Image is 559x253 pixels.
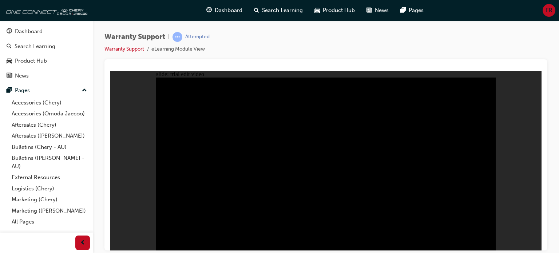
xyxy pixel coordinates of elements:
span: car-icon [314,6,320,15]
a: Search Learning [3,40,90,53]
span: Pages [409,6,424,15]
a: pages-iconPages [395,3,429,18]
span: news-icon [366,6,372,15]
a: Accessories (Omoda Jaecoo) [9,108,90,119]
div: News [15,72,29,80]
span: search-icon [254,6,259,15]
a: Dashboard [3,25,90,38]
span: FR [546,6,552,15]
a: Bulletins ([PERSON_NAME] - AU) [9,153,90,172]
a: Aftersales (Chery) [9,119,90,131]
button: DashboardSearch LearningProduct HubNews [3,23,90,84]
div: Search Learning [15,42,55,51]
a: guage-iconDashboard [201,3,248,18]
button: Pages [3,84,90,97]
a: Logistics (Chery) [9,183,90,194]
span: car-icon [7,58,12,64]
span: Warranty Support [104,33,165,41]
span: Search Learning [262,6,303,15]
a: Warranty Support [104,46,144,52]
div: Product Hub [15,57,47,65]
span: learningRecordVerb_ATTEMPT-icon [173,32,182,42]
div: Dashboard [15,27,43,36]
a: Product Hub [3,54,90,68]
a: search-iconSearch Learning [248,3,309,18]
span: | [168,33,170,41]
a: news-iconNews [361,3,395,18]
a: Marketing ([PERSON_NAME]) [9,205,90,217]
a: Accessories (Chery) [9,97,90,108]
span: up-icon [82,86,87,95]
button: FR [543,4,555,17]
span: news-icon [7,73,12,79]
span: Product Hub [323,6,355,15]
span: Dashboard [215,6,242,15]
a: Marketing (Chery) [9,194,90,205]
a: Aftersales ([PERSON_NAME]) [9,130,90,142]
span: News [375,6,389,15]
span: guage-icon [206,6,212,15]
a: Bulletins (Chery - AU) [9,142,90,153]
a: All Pages [9,216,90,228]
div: Pages [15,86,30,95]
div: Attempted [185,33,210,40]
span: pages-icon [400,6,406,15]
a: External Resources [9,172,90,183]
span: search-icon [7,43,12,50]
span: prev-icon [80,238,86,248]
span: pages-icon [7,87,12,94]
span: guage-icon [7,28,12,35]
li: eLearning Module View [151,45,205,54]
a: News [3,69,90,83]
a: car-iconProduct Hub [309,3,361,18]
img: oneconnect [4,3,87,17]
